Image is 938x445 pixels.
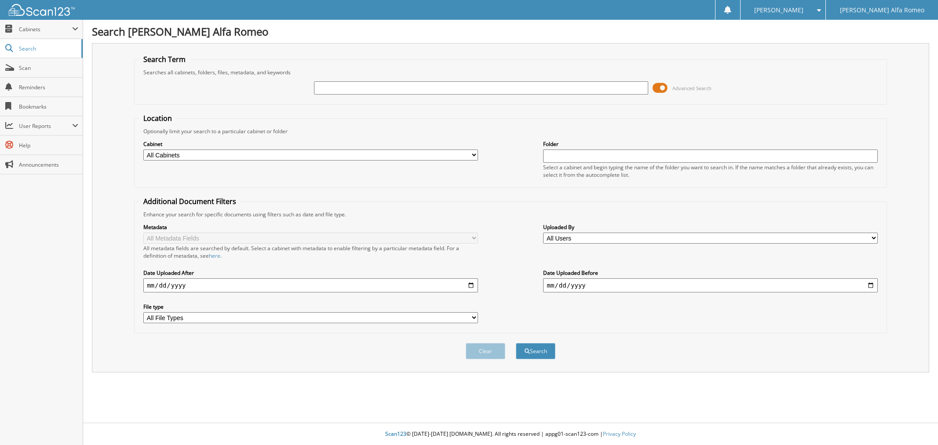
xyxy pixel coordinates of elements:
[19,122,72,130] span: User Reports
[143,278,478,292] input: start
[139,113,176,123] legend: Location
[603,430,636,438] a: Privacy Policy
[143,303,478,310] label: File type
[139,55,190,64] legend: Search Term
[466,343,505,359] button: Clear
[143,244,478,259] div: All metadata fields are searched by default. Select a cabinet with metadata to enable filtering b...
[92,24,929,39] h1: Search [PERSON_NAME] Alfa Romeo
[139,128,882,135] div: Optionally limit your search to a particular cabinet or folder
[543,140,877,148] label: Folder
[543,223,877,231] label: Uploaded By
[19,161,78,168] span: Announcements
[543,164,877,179] div: Select a cabinet and begin typing the name of the folder you want to search in. If the name match...
[139,211,882,218] div: Enhance your search for specific documents using filters such as date and file type.
[385,430,406,438] span: Scan123
[754,7,803,13] span: [PERSON_NAME]
[543,269,877,277] label: Date Uploaded Before
[143,223,478,231] label: Metadata
[19,45,77,52] span: Search
[543,278,877,292] input: end
[139,69,882,76] div: Searches all cabinets, folders, files, metadata, and keywords
[143,269,478,277] label: Date Uploaded After
[9,4,75,16] img: scan123-logo-white.svg
[516,343,555,359] button: Search
[83,423,938,445] div: © [DATE]-[DATE] [DOMAIN_NAME]. All rights reserved | appg01-scan123-com |
[19,84,78,91] span: Reminders
[209,252,220,259] a: here
[840,7,924,13] span: [PERSON_NAME] Alfa Romeo
[19,142,78,149] span: Help
[19,64,78,72] span: Scan
[139,197,241,206] legend: Additional Document Filters
[672,85,712,91] span: Advanced Search
[19,26,72,33] span: Cabinets
[143,140,478,148] label: Cabinet
[19,103,78,110] span: Bookmarks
